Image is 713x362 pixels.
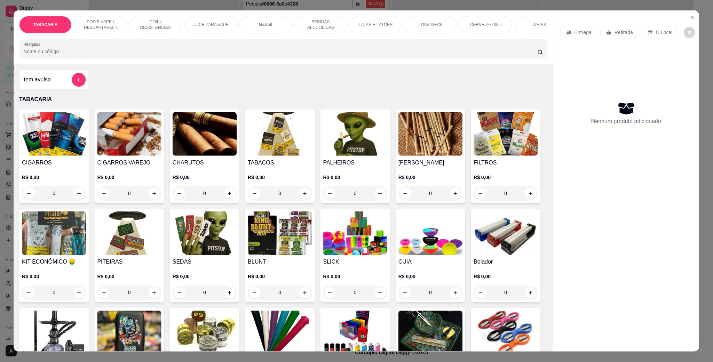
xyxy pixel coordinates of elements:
img: product-image [173,311,237,354]
p: R$ 0,00 [173,273,237,280]
p: R$ 0,00 [323,174,387,181]
img: product-image [474,311,538,354]
img: product-image [97,112,161,156]
h4: SLICK [323,258,387,266]
img: product-image [474,112,538,156]
p: R$ 0,00 [474,273,538,280]
p: R$ 0,00 [248,174,312,181]
p: C.Local [656,29,673,36]
button: add-separate-item [72,73,86,87]
h4: TABACOS [248,159,312,167]
p: TABACARIA [33,22,58,28]
p: R$ 0,00 [22,273,86,280]
p: Nenhum produto adicionado [591,117,661,126]
h4: CIGARROS [22,159,86,167]
h4: CIGARROS VAREJO [97,159,161,167]
img: product-image [22,311,86,354]
p: R$ 0,00 [398,174,462,181]
h4: CHARUTOS [173,159,237,167]
p: R$ 0,00 [22,174,86,181]
img: product-image [248,311,312,354]
img: product-image [398,211,462,255]
button: Close [687,12,698,23]
img: product-image [97,311,161,354]
p: R$ 0,00 [173,174,237,181]
p: POD E VAPE / DESCARTÁVEL - RECARREGAVEL [80,19,121,31]
h4: [PERSON_NAME] [398,159,462,167]
p: R$ 0,00 [97,174,161,181]
p: Retirada [615,29,633,36]
h4: PALHEIROS [323,159,387,167]
img: product-image [22,211,86,255]
p: Entrega [575,29,592,36]
p: BEBIDAS ALCOÓLICAS [301,19,341,31]
input: Pesquisa [24,48,538,55]
p: CERVEJA 600ml [470,22,502,28]
p: R$ 0,00 [323,273,387,280]
h4: PITEIRAS [97,258,161,266]
img: product-image [97,211,161,255]
img: product-image [323,311,387,354]
p: COIL / RESISTÊNCIAS [135,19,176,31]
h4: SEDAS [173,258,237,266]
h4: Bolador [474,258,538,266]
img: product-image [474,211,538,255]
img: product-image [323,112,387,156]
p: LONK NECK [419,22,443,28]
img: product-image [173,211,237,255]
img: product-image [173,112,237,156]
p: NicSalt [259,22,272,28]
img: product-image [398,112,462,156]
img: product-image [248,211,312,255]
button: decrease-product-quantity [684,27,695,38]
h4: Item avulso [23,76,51,84]
h4: FILTROS [474,159,538,167]
p: JUICE PARA VAPE [192,22,229,28]
p: TABACARIA [19,96,547,104]
p: WHISKY [533,22,549,28]
p: R$ 0,00 [97,273,161,280]
img: product-image [323,211,387,255]
p: R$ 0,00 [398,273,462,280]
p: LATAS E LATÕES [359,22,393,28]
img: product-image [248,112,312,156]
p: R$ 0,00 [474,174,538,181]
p: R$ 0,00 [248,273,312,280]
h4: BLUNT [248,258,312,266]
h4: KIT ECONÔMICO 🤑 [22,258,86,266]
label: Pesquisa [24,42,43,48]
h4: CUIA [398,258,462,266]
img: product-image [22,112,86,156]
img: product-image [398,311,462,354]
